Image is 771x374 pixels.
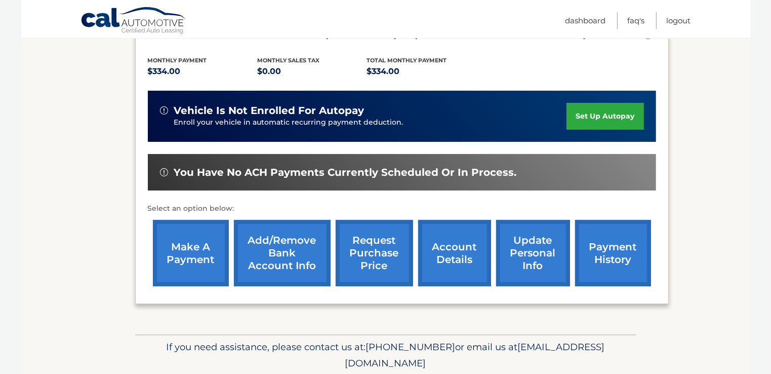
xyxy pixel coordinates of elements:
[160,168,168,176] img: alert-white.svg
[174,117,567,128] p: Enroll your vehicle in automatic recurring payment deduction.
[628,12,645,29] a: FAQ's
[142,339,630,371] p: If you need assistance, please contact us at: or email us at
[366,341,456,353] span: [PHONE_NUMBER]
[257,64,367,79] p: $0.00
[345,341,605,369] span: [EMAIL_ADDRESS][DOMAIN_NAME]
[148,64,258,79] p: $334.00
[174,166,517,179] span: You have no ACH payments currently scheduled or in process.
[565,12,606,29] a: Dashboard
[566,103,643,130] a: set up autopay
[234,220,331,286] a: Add/Remove bank account info
[257,57,319,64] span: Monthly sales Tax
[496,220,570,286] a: update personal info
[174,104,364,117] span: vehicle is not enrolled for autopay
[160,106,168,115] img: alert-white.svg
[667,12,691,29] a: Logout
[336,220,413,286] a: request purchase price
[153,220,229,286] a: make a payment
[575,220,651,286] a: payment history
[148,203,656,215] p: Select an option below:
[367,57,447,64] span: Total Monthly Payment
[80,7,187,36] a: Cal Automotive
[367,64,477,79] p: $334.00
[418,220,491,286] a: account details
[148,57,207,64] span: Monthly Payment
